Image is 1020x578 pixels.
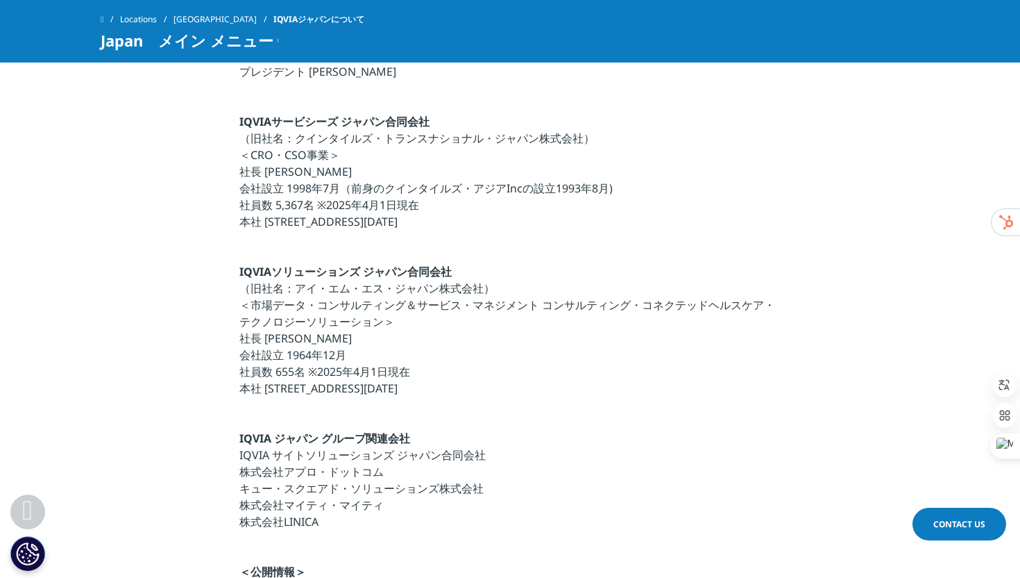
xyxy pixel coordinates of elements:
[101,32,273,49] span: Japan メイン メニュー
[912,508,1006,540] a: Contact Us
[273,7,364,32] span: IQVIAジャパンについて
[239,263,781,405] p: （旧社名：アイ・エム・エス・ジャパン株式会社） ＜市場データ・コンサルティング＆サービス・マネジメント コンサルティング・コネクテッドヘルスケア・テクノロジーソリューション＞ 社長 [PERSO...
[120,7,173,32] a: Locations
[239,431,410,446] strong: IQVIA ジャパン グループ関連会社
[173,7,273,32] a: [GEOGRAPHIC_DATA]
[10,536,45,571] button: Cookies Settings
[239,264,452,279] strong: IQVIAソリューションズ ジャパン合同会社
[239,114,430,129] strong: IQVIAサービシーズ ジャパン合同会社
[239,430,781,538] p: IQVIA サイトソリューションズ ジャパン合同会社 株式会社アプロ・ドットコム キュー・スクエアド・ソリューションズ株式会社 株式会社マイティ・マイティ 株式会社LINICA
[239,113,781,238] p: （旧社名：クインタイルズ・トランスナショナル・ジャパン株式会社） ＜CRO・CSO事業＞ 社長 [PERSON_NAME] 会社設立 1998年7月（前身のクインタイルズ・アジアIncの設立19...
[933,518,985,530] span: Contact Us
